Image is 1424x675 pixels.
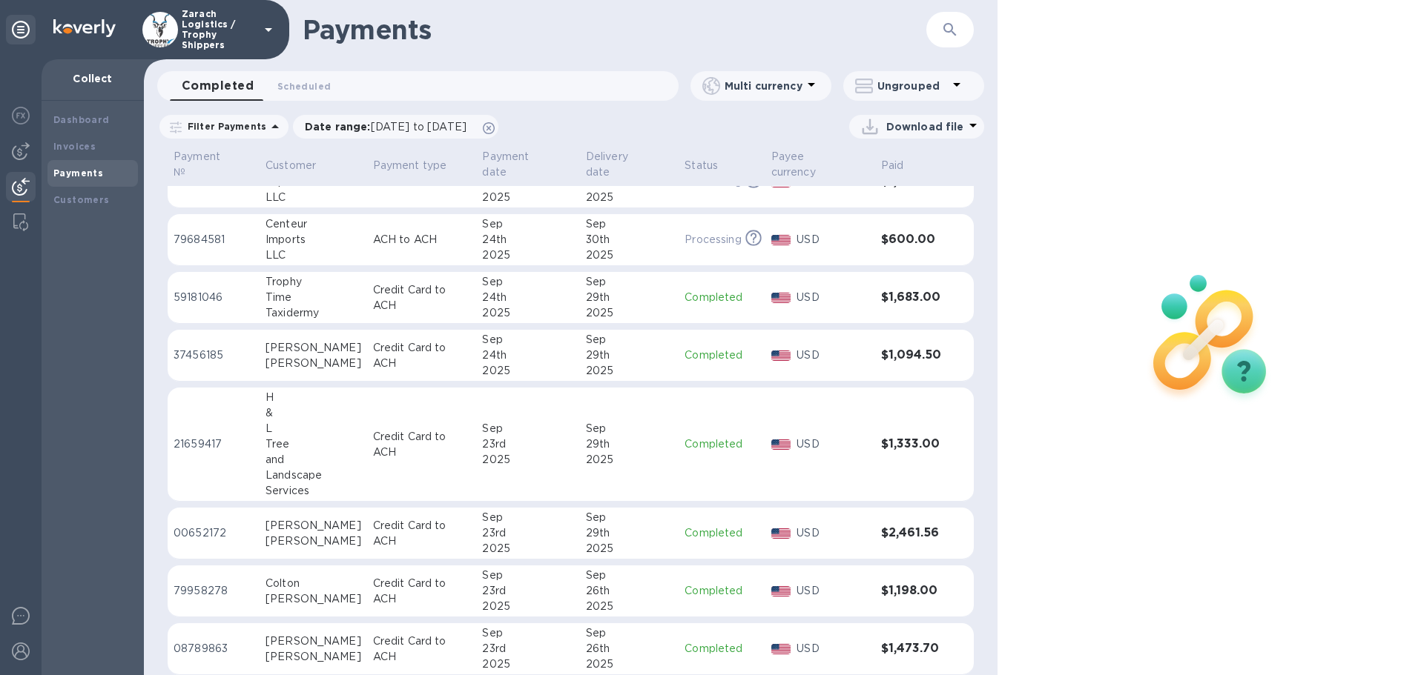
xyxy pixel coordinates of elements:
div: 23rd [482,525,573,541]
span: [DATE] to [DATE] [371,121,467,133]
div: 2025 [482,541,573,556]
p: Credit Card to ACH [373,340,471,371]
b: Dashboard [53,114,110,125]
span: Status [685,158,737,173]
h3: $1,473.70 [881,642,944,656]
div: 2025 [586,190,673,205]
p: Payment type [373,158,447,173]
div: 24th [482,348,573,363]
div: & [266,405,361,421]
div: and [266,452,361,468]
div: Sep [482,332,573,348]
p: Delivery date [586,149,654,180]
img: USD [771,293,791,303]
div: 30th [586,232,673,247]
div: 2025 [586,363,673,379]
img: USD [771,235,791,245]
div: Imports [266,232,361,247]
div: 2025 [482,656,573,672]
div: 24th [482,232,573,247]
p: Credit Card to ACH [373,634,471,665]
div: Date range:[DATE] to [DATE] [293,115,498,139]
div: 2025 [482,190,573,205]
div: Sep [586,625,673,641]
div: [PERSON_NAME] [266,533,361,549]
div: [PERSON_NAME] [266,591,361,607]
div: LLC [266,190,361,205]
p: USD [797,232,868,247]
p: 37456185 [174,348,254,363]
div: [PERSON_NAME] [266,340,361,356]
div: 26th [586,641,673,656]
p: Paid [881,158,904,173]
h3: $2,461.56 [881,526,944,540]
h3: $1,198.00 [881,584,944,598]
p: USD [797,583,868,599]
p: Customer [266,158,316,173]
img: USD [771,350,791,361]
p: USD [797,525,868,541]
div: [PERSON_NAME] [266,356,361,371]
b: Payments [53,167,103,179]
span: Completed [182,76,254,96]
p: 59181046 [174,290,254,305]
div: Sep [482,568,573,583]
div: 23rd [482,583,573,599]
div: Sep [586,274,673,290]
p: Completed [685,290,759,305]
div: Sep [482,421,573,436]
p: Date range : [305,119,474,134]
div: 2025 [482,247,573,263]
div: 2025 [586,656,673,672]
div: 23rd [482,436,573,452]
p: Processing [685,232,741,247]
p: Credit Card to ACH [373,429,471,460]
div: Taxidermy [266,305,361,321]
p: Multi currency [725,79,802,93]
span: Delivery date [586,149,673,180]
div: Sep [482,274,573,290]
span: Payment type [373,158,467,173]
img: USD [771,439,791,450]
div: Unpin categories [6,15,36,44]
span: Paid [881,158,923,173]
div: Time [266,290,361,305]
div: 2025 [482,305,573,321]
p: Ungrouped [877,79,948,93]
img: Logo [53,19,116,37]
p: 00652172 [174,525,254,541]
p: Completed [685,525,759,541]
span: Scheduled [277,79,331,94]
p: Download file [886,119,964,134]
b: Invoices [53,141,96,152]
p: Payment № [174,149,234,180]
div: L [266,421,361,436]
img: USD [771,644,791,654]
p: 79684581 [174,232,254,247]
p: Credit Card to ACH [373,518,471,549]
p: Completed [685,348,759,363]
div: 2025 [586,305,673,321]
img: Foreign exchange [12,107,30,124]
p: Collect [53,71,132,86]
img: USD [771,586,791,596]
div: H [266,390,361,405]
div: Sep [482,625,573,641]
div: 2025 [482,599,573,614]
div: 29th [586,348,673,363]
p: Filter Payments [182,120,266,133]
p: Credit Card to ACH [373,576,471,607]
div: Landscape [266,468,361,483]
div: 23rd [482,641,573,656]
h3: $1,683.00 [881,290,944,305]
p: Completed [685,436,759,452]
h3: $600.00 [881,233,944,247]
div: 29th [586,290,673,305]
div: Services [266,483,361,499]
div: LLC [266,247,361,263]
div: 2025 [586,247,673,263]
div: Sep [586,510,673,525]
p: USD [797,436,868,452]
div: 2025 [586,599,673,614]
div: 2025 [586,541,673,556]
